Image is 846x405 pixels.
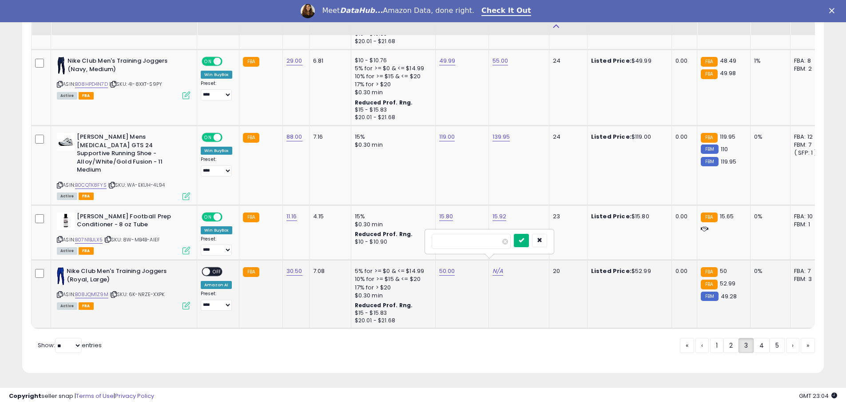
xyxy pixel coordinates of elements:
[794,267,823,275] div: FBA: 7
[75,236,103,244] a: B07N1BJLX5
[203,134,214,141] span: ON
[439,56,456,65] a: 49.99
[675,213,690,221] div: 0.00
[721,157,737,166] span: 119.95
[591,267,665,275] div: $52.99
[57,213,190,254] div: ASIN:
[591,56,632,65] b: Listed Price:
[739,338,754,353] a: 3
[493,56,508,65] a: 55.00
[792,341,794,350] span: ›
[79,192,94,200] span: FBA
[794,133,823,141] div: FBA: 12
[675,267,690,275] div: 0.00
[67,267,175,286] b: Nike Club Men's Training Joggers (Royal, Large)
[794,57,823,65] div: FBA: 8
[553,213,580,221] div: 23
[57,133,75,151] img: 410TRwjBCgL._SL40_.jpg
[701,157,718,166] small: FBM
[201,281,232,289] div: Amazon AI
[355,99,413,106] b: Reduced Prof. Rng.
[355,38,429,45] div: $20.01 - $21.68
[210,268,224,276] span: OFF
[493,132,510,141] a: 139.95
[201,156,232,176] div: Preset:
[355,284,429,292] div: 17% for > $20
[355,141,429,149] div: $0.30 min
[57,267,64,285] img: 3121WeOKE7L._SL40_.jpg
[701,292,718,301] small: FBM
[9,392,41,400] strong: Copyright
[591,57,665,65] div: $49.99
[721,292,737,301] span: 49.28
[591,212,632,221] b: Listed Price:
[720,212,734,221] span: 15.65
[591,213,665,221] div: $15.80
[493,267,503,276] a: N/A
[553,267,580,275] div: 20
[201,236,232,256] div: Preset:
[355,88,429,96] div: $0.30 min
[701,144,718,154] small: FBM
[829,8,838,13] div: Close
[75,80,108,88] a: B08HPD4N7D
[115,392,154,400] a: Privacy Policy
[701,280,717,289] small: FBA
[355,292,429,300] div: $0.30 min
[675,133,690,141] div: 0.00
[340,6,383,15] i: DataHub...
[701,69,717,79] small: FBA
[355,301,413,309] b: Reduced Prof. Rng.
[720,132,736,141] span: 119.95
[243,213,259,222] small: FBA
[721,145,728,153] span: 110
[439,267,455,276] a: 50.00
[553,57,580,65] div: 24
[9,392,154,401] div: seller snap | |
[221,58,235,65] span: OFF
[686,341,688,350] span: «
[355,133,429,141] div: 15%
[591,133,665,141] div: $119.00
[701,267,717,277] small: FBA
[201,147,232,155] div: Win BuyBox
[591,132,632,141] b: Listed Price:
[109,80,162,88] span: | SKU: 4I-8XXT-S9PY
[203,213,214,221] span: ON
[355,64,429,72] div: 5% for >= $0 & <= $14.99
[355,309,429,317] div: $15 - $15.83
[754,267,783,275] div: 0%
[313,213,344,221] div: 4.15
[57,92,77,100] span: All listings currently available for purchase on Amazon
[355,72,429,80] div: 10% for >= $15 & <= $20
[57,57,65,75] img: 31gobnsF9vL._SL40_.jpg
[355,317,429,325] div: $20.01 - $21.68
[794,275,823,283] div: FBM: 3
[313,267,344,275] div: 7.08
[754,57,783,65] div: 1%
[675,57,690,65] div: 0.00
[110,291,164,298] span: | SKU: 6K-NRZE-XXPK
[591,267,632,275] b: Listed Price:
[794,213,823,221] div: FBA: 10
[79,247,94,255] span: FBA
[243,267,259,277] small: FBA
[701,341,703,350] span: ‹
[720,56,737,65] span: 48.49
[203,58,214,65] span: ON
[38,341,102,349] span: Show: entries
[57,247,77,255] span: All listings currently available for purchase on Amazon
[221,213,235,221] span: OFF
[754,338,770,353] a: 4
[108,181,165,188] span: | SKU: WA-EKUH-4L94
[75,181,107,189] a: B0CQTK8FYS
[754,213,783,221] div: 0%
[104,236,160,243] span: | SKU: 8W-MB4B-AIEF
[68,57,175,76] b: Nike Club Men's Training Joggers (Navy, Medium)
[794,149,823,157] div: ( SFP: 1 )
[710,338,723,353] a: 1
[553,133,580,141] div: 24
[794,221,823,229] div: FBM: 1
[201,71,232,79] div: Win BuyBox
[770,338,785,353] a: 5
